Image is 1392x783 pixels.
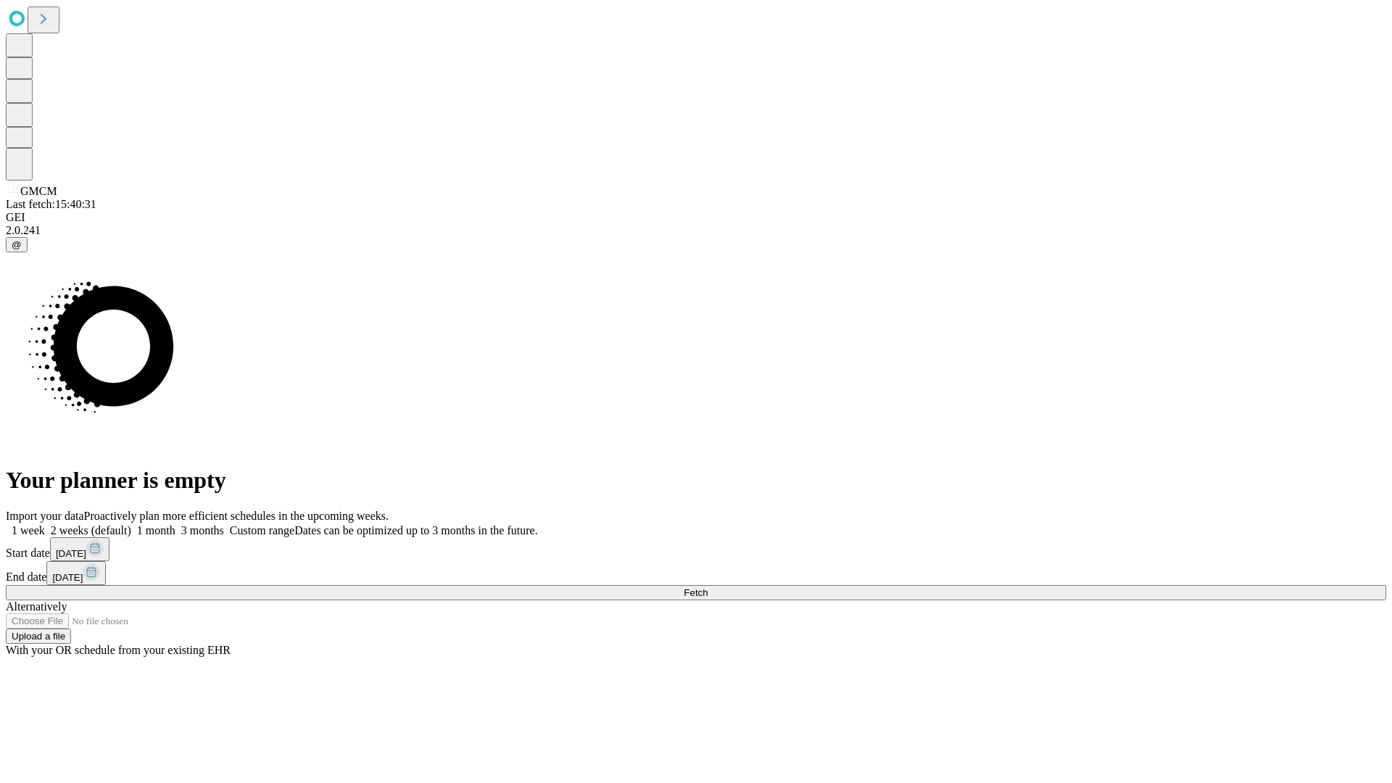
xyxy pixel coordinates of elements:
[56,548,86,559] span: [DATE]
[12,524,45,536] span: 1 week
[294,524,537,536] span: Dates can be optimized up to 3 months in the future.
[6,237,28,252] button: @
[50,537,109,561] button: [DATE]
[6,224,1386,237] div: 2.0.241
[46,561,106,585] button: [DATE]
[6,561,1386,585] div: End date
[51,524,131,536] span: 2 weeks (default)
[6,211,1386,224] div: GEI
[6,585,1386,600] button: Fetch
[52,572,83,583] span: [DATE]
[12,239,22,250] span: @
[84,510,389,522] span: Proactively plan more efficient schedules in the upcoming weeks.
[181,524,224,536] span: 3 months
[6,510,84,522] span: Import your data
[6,537,1386,561] div: Start date
[6,600,67,613] span: Alternatively
[6,644,231,656] span: With your OR schedule from your existing EHR
[684,587,708,598] span: Fetch
[6,198,96,210] span: Last fetch: 15:40:31
[20,185,57,197] span: GMCM
[6,467,1386,494] h1: Your planner is empty
[230,524,294,536] span: Custom range
[6,629,71,644] button: Upload a file
[137,524,175,536] span: 1 month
